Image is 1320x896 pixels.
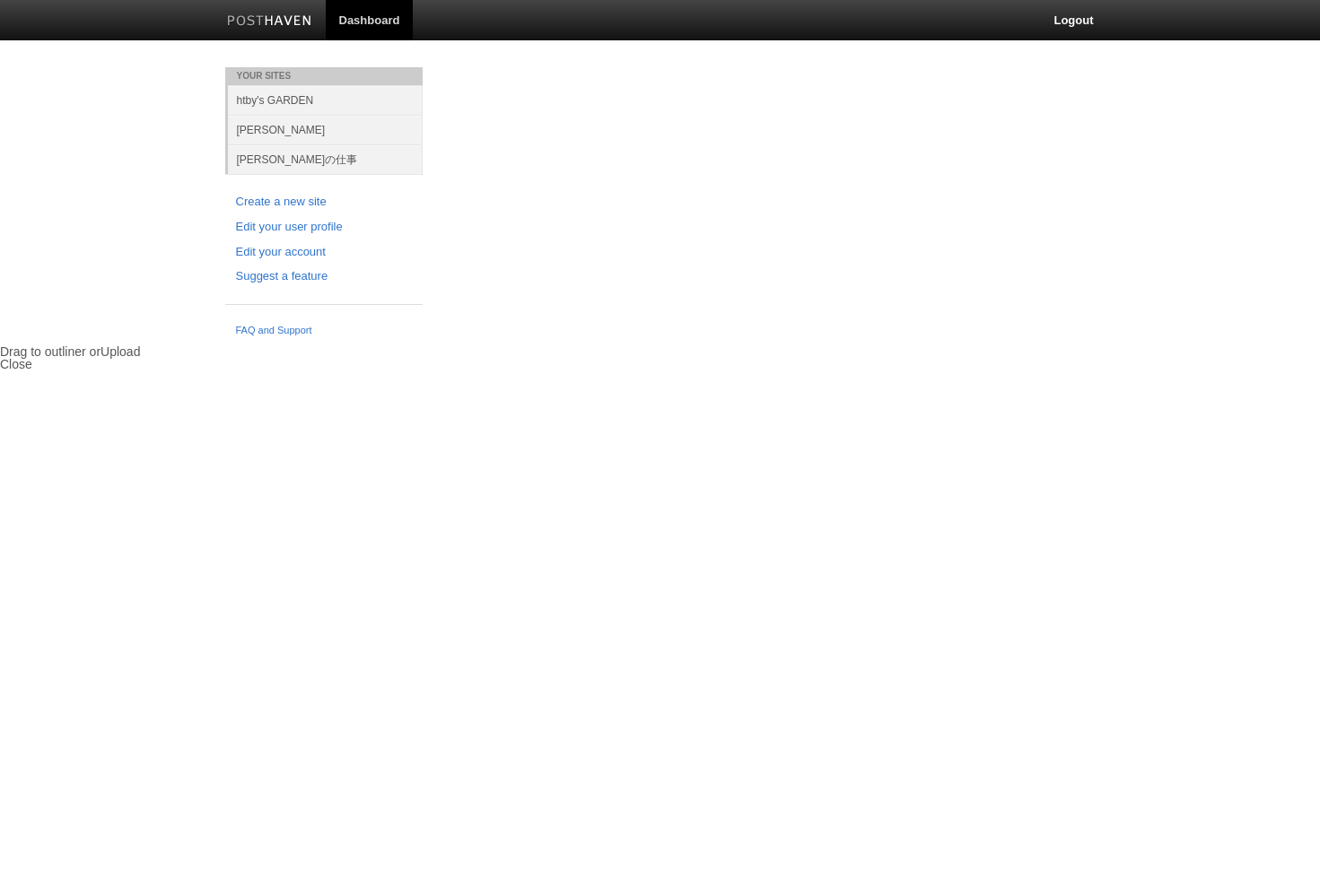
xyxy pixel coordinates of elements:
a: Create a new site [236,193,412,212]
span: Upload [101,344,140,359]
a: [PERSON_NAME]の仕事 [228,144,423,174]
li: Your Sites [225,67,423,85]
a: Suggest a feature [236,267,412,286]
a: htby's GARDEN [228,85,423,115]
a: [PERSON_NAME] [228,115,423,144]
a: FAQ and Support [236,323,412,339]
img: Posthaven-bar [227,15,312,29]
a: Edit your user profile [236,218,412,237]
a: Edit your account [236,243,412,262]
